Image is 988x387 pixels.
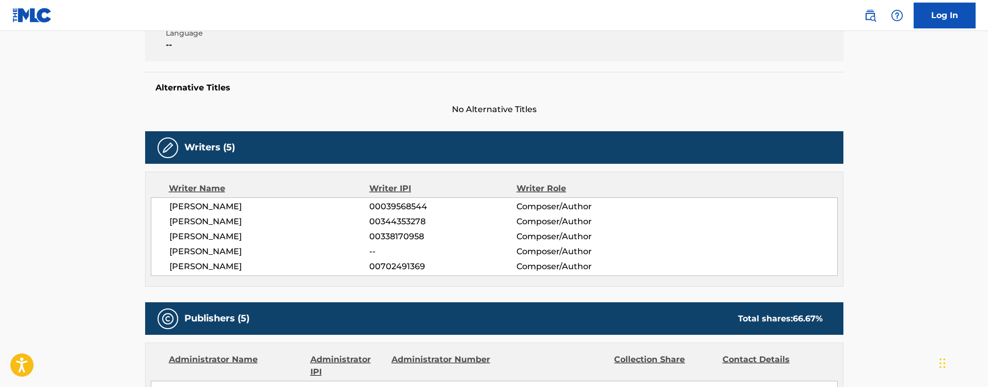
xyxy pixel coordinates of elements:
[162,142,174,154] img: Writers
[614,353,714,378] div: Collection Share
[516,200,650,213] span: Composer/Author
[169,230,370,243] span: [PERSON_NAME]
[793,314,823,323] span: 66.67 %
[166,39,333,51] span: --
[369,245,516,258] span: --
[169,215,370,228] span: [PERSON_NAME]
[516,182,650,195] div: Writer Role
[738,313,823,325] div: Total shares:
[369,230,516,243] span: 00338170958
[516,260,650,273] span: Composer/Author
[516,230,650,243] span: Composer/Author
[310,353,384,378] div: Administrator IPI
[145,103,843,116] span: No Alternative Titles
[369,215,516,228] span: 00344353278
[516,215,650,228] span: Composer/Author
[162,313,174,325] img: Publishers
[166,28,333,39] span: Language
[860,5,881,26] a: Public Search
[169,182,370,195] div: Writer Name
[516,245,650,258] span: Composer/Author
[914,3,976,28] a: Log In
[169,260,370,273] span: [PERSON_NAME]
[939,348,946,379] div: Drag
[891,9,903,22] img: help
[936,337,988,387] iframe: Chat Widget
[369,200,516,213] span: 00039568544
[169,245,370,258] span: [PERSON_NAME]
[155,83,833,93] h5: Alternative Titles
[887,5,907,26] div: Help
[369,260,516,273] span: 00702491369
[184,313,249,324] h5: Publishers (5)
[184,142,235,153] h5: Writers (5)
[864,9,876,22] img: search
[369,182,516,195] div: Writer IPI
[169,353,303,378] div: Administrator Name
[723,353,823,378] div: Contact Details
[391,353,492,378] div: Administrator Number
[12,8,52,23] img: MLC Logo
[169,200,370,213] span: [PERSON_NAME]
